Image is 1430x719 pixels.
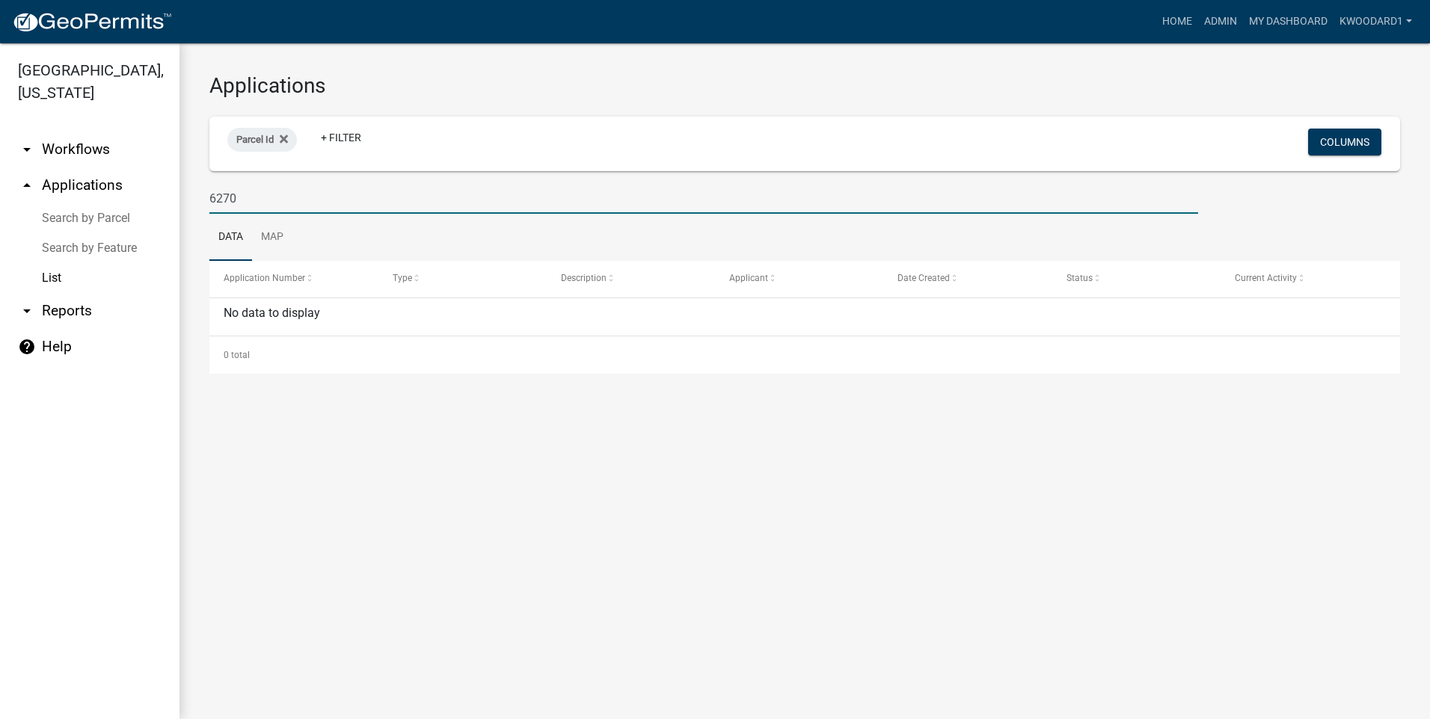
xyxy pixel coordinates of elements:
datatable-header-cell: Description [547,261,715,297]
datatable-header-cell: Application Number [209,261,378,297]
span: Date Created [897,273,950,283]
a: kwoodard1 [1334,7,1418,36]
h3: Applications [209,73,1400,99]
i: help [18,338,36,356]
span: Parcel Id [236,134,274,145]
i: arrow_drop_down [18,141,36,158]
a: + Filter [309,124,373,151]
div: 0 total [209,336,1400,374]
button: Columns [1308,129,1381,155]
datatable-header-cell: Type [378,261,546,297]
input: Search for applications [209,183,1198,214]
datatable-header-cell: Date Created [883,261,1052,297]
span: Type [392,273,411,283]
span: Current Activity [1235,273,1297,283]
i: arrow_drop_up [18,176,36,194]
div: No data to display [209,298,1400,336]
datatable-header-cell: Current Activity [1221,261,1389,297]
i: arrow_drop_down [18,302,36,320]
span: Description [561,273,607,283]
a: Admin [1198,7,1243,36]
a: My Dashboard [1243,7,1334,36]
datatable-header-cell: Status [1052,261,1220,297]
a: Data [209,214,252,262]
datatable-header-cell: Applicant [715,261,883,297]
span: Status [1067,273,1093,283]
span: Application Number [224,273,305,283]
a: Home [1156,7,1198,36]
a: Map [252,214,292,262]
span: Applicant [729,273,768,283]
